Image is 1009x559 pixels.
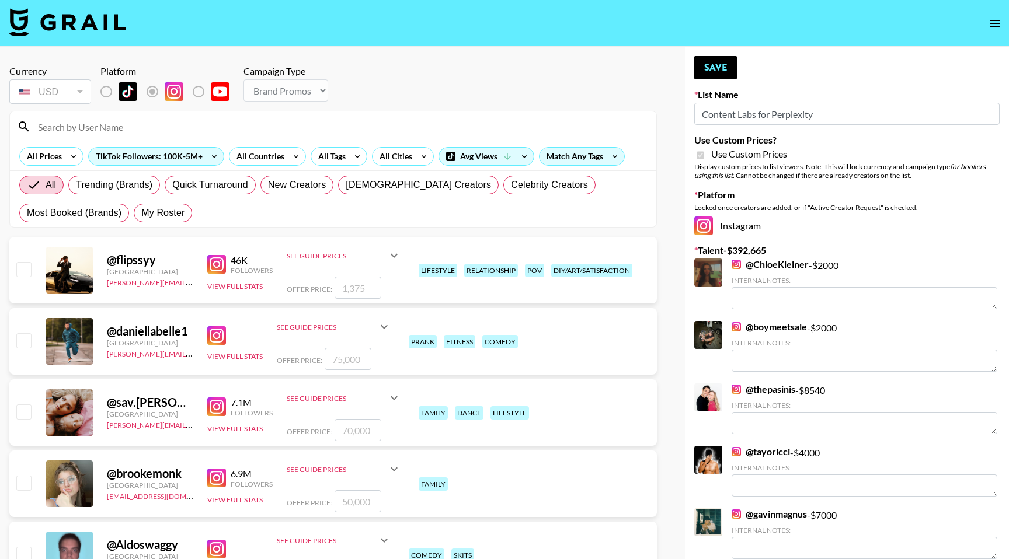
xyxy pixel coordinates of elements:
[107,267,193,276] div: [GEOGRAPHIC_DATA]
[694,216,713,235] img: Instagram
[9,77,91,106] div: Currency is locked to USD
[311,148,348,165] div: All Tags
[107,395,193,410] div: @ sav.[PERSON_NAME]
[287,455,401,483] div: See Guide Prices
[107,481,193,490] div: [GEOGRAPHIC_DATA]
[9,65,91,77] div: Currency
[287,384,401,412] div: See Guide Prices
[694,244,1000,256] label: Talent - $ 392,665
[439,148,534,165] div: Avg Views
[983,12,1007,35] button: open drawer
[229,148,287,165] div: All Countries
[277,313,391,341] div: See Guide Prices
[694,134,1000,146] label: Use Custom Prices?
[107,276,280,287] a: [PERSON_NAME][EMAIL_ADDRESS][DOMAIN_NAME]
[732,401,997,410] div: Internal Notes:
[20,148,64,165] div: All Prices
[207,282,263,291] button: View Full Stats
[107,338,193,347] div: [GEOGRAPHIC_DATA]
[231,266,273,275] div: Followers
[732,508,997,559] div: - $ 7000
[694,216,1000,235] div: Instagram
[287,251,387,260] div: See Guide Prices
[419,406,448,420] div: family
[419,477,448,491] div: family
[335,277,381,299] input: 1,375
[207,352,263,361] button: View Full Stats
[287,498,332,507] span: Offer Price:
[409,335,437,348] div: prank
[444,335,475,348] div: fitness
[335,490,381,512] input: 50,000
[243,65,328,77] div: Campaign Type
[732,322,741,331] img: Instagram
[732,508,807,520] a: @gavinmagnus
[207,469,226,487] img: Instagram
[511,178,588,192] span: Celebrity Creators
[732,260,741,269] img: Instagram
[119,82,137,101] img: TikTok
[141,206,185,220] span: My Roster
[287,465,387,474] div: See Guide Prices
[732,276,997,285] div: Internal Notes:
[732,321,807,333] a: @boymeetsale
[46,178,56,192] span: All
[694,189,1000,201] label: Platform
[277,536,377,545] div: See Guide Prices
[231,408,273,417] div: Followers
[732,446,790,457] a: @tayoricci
[482,335,518,348] div: comedy
[694,203,1000,212] div: Locked once creators are added, or if "Active Creator Request" is checked.
[287,427,332,436] span: Offer Price:
[732,447,741,456] img: Instagram
[100,79,239,104] div: List locked to Instagram.
[165,82,183,101] img: Instagram
[711,148,787,160] span: Use Custom Prices
[287,242,401,270] div: See Guide Prices
[207,326,226,345] img: Instagram
[9,8,126,36] img: Grail Talent
[107,253,193,267] div: @ flipssyy
[31,117,649,136] input: Search by User Name
[335,419,381,441] input: 70,000
[540,148,624,165] div: Match Any Tags
[419,264,457,277] div: lifestyle
[107,466,193,481] div: @ brookemonk
[455,406,483,420] div: dance
[694,89,1000,100] label: List Name
[89,148,224,165] div: TikTok Followers: 100K-5M+
[551,264,632,277] div: diy/art/satisfaction
[732,385,741,394] img: Instagram
[373,148,415,165] div: All Cities
[277,526,391,554] div: See Guide Prices
[732,509,741,519] img: Instagram
[694,56,737,79] button: Save
[231,468,273,480] div: 6.9M
[287,285,332,294] span: Offer Price:
[732,526,997,534] div: Internal Notes:
[231,397,273,408] div: 7.1M
[207,424,263,433] button: View Full Stats
[732,321,997,372] div: - $ 2000
[732,258,997,309] div: - $ 2000
[732,463,997,472] div: Internal Notes:
[172,178,248,192] span: Quick Turnaround
[268,178,326,192] span: New Creators
[694,162,1000,180] div: Display custom prices to list viewers. Note: This will lock currency and campaign type . Cannot b...
[732,338,997,347] div: Internal Notes:
[207,397,226,416] img: Instagram
[207,255,226,274] img: Instagram
[207,495,263,504] button: View Full Stats
[346,178,491,192] span: [DEMOGRAPHIC_DATA] Creators
[277,323,377,331] div: See Guide Prices
[732,258,809,270] a: @ChloeKleiner
[107,410,193,418] div: [GEOGRAPHIC_DATA]
[100,65,239,77] div: Platform
[207,540,226,558] img: Instagram
[694,162,986,180] em: for bookers using this list
[12,82,89,102] div: USD
[287,394,387,403] div: See Guide Prices
[525,264,544,277] div: pov
[464,264,518,277] div: relationship
[211,82,229,101] img: YouTube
